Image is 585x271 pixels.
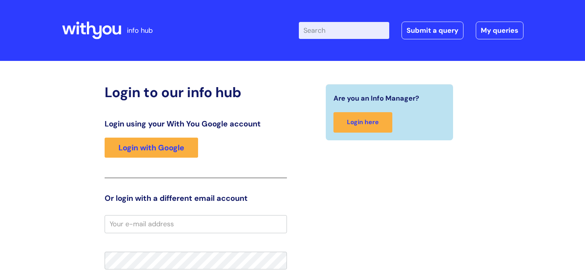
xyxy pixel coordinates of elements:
[105,138,198,158] a: Login with Google
[105,194,287,203] h3: Or login with a different email account
[402,22,463,39] a: Submit a query
[105,84,287,101] h2: Login to our info hub
[105,119,287,128] h3: Login using your With You Google account
[476,22,523,39] a: My queries
[105,215,287,233] input: Your e-mail address
[299,22,389,39] input: Search
[333,92,419,104] span: Are you an Info Manager?
[333,112,392,133] a: Login here
[127,24,153,37] p: info hub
